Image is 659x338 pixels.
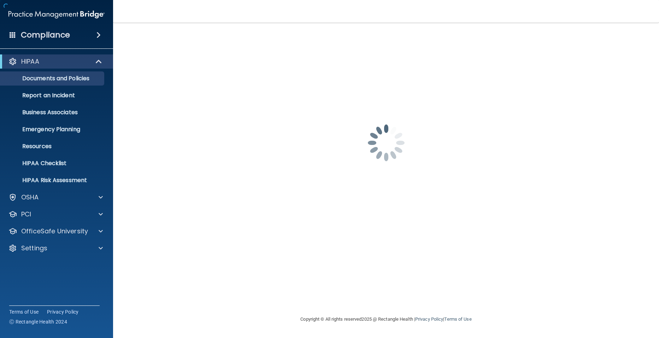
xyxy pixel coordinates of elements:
[21,193,39,202] p: OSHA
[5,177,101,184] p: HIPAA Risk Assessment
[5,143,101,150] p: Resources
[415,316,443,322] a: Privacy Policy
[444,316,471,322] a: Terms of Use
[5,160,101,167] p: HIPAA Checklist
[5,109,101,116] p: Business Associates
[8,57,102,66] a: HIPAA
[257,308,515,331] div: Copyright © All rights reserved 2025 @ Rectangle Health | |
[537,288,651,316] iframe: Drift Widget Chat Controller
[8,7,105,22] img: PMB logo
[21,57,39,66] p: HIPAA
[21,210,31,218] p: PCI
[8,244,103,252] a: Settings
[21,227,88,235] p: OfficeSafe University
[21,244,47,252] p: Settings
[8,227,103,235] a: OfficeSafe University
[5,126,101,133] p: Emergency Planning
[47,308,79,315] a: Privacy Policy
[8,210,103,218] a: PCI
[21,30,70,40] h4: Compliance
[351,107,422,178] img: spinner.e123f6fc.gif
[9,318,67,325] span: Ⓒ Rectangle Health 2024
[9,308,39,315] a: Terms of Use
[5,92,101,99] p: Report an Incident
[5,75,101,82] p: Documents and Policies
[8,193,103,202] a: OSHA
